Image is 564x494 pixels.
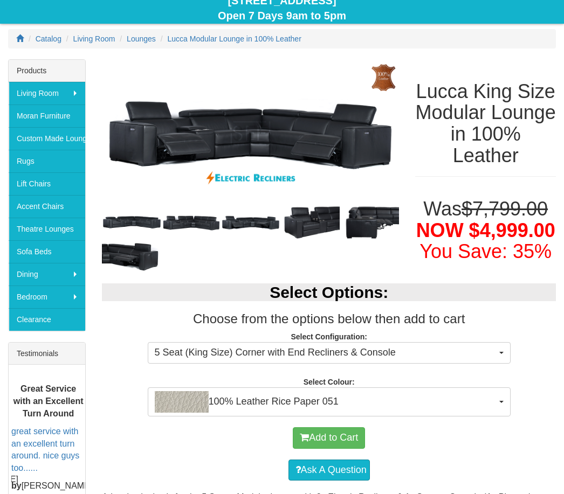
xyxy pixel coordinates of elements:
a: Lounges [127,34,156,43]
h1: Was [415,198,556,262]
span: 5 Seat (King Size) Corner with End Recliners & Console [155,346,497,360]
b: Select Options: [270,283,388,301]
a: Dining [9,263,85,286]
h1: Lucca King Size Modular Lounge in 100% Leather [415,81,556,166]
p: [PERSON_NAME] [11,480,85,492]
a: Lift Chairs [9,172,85,195]
a: Lucca Modular Lounge in 100% Leather [168,34,301,43]
button: Add to Cart [293,427,365,449]
span: 100% Leather Rice Paper 051 [155,391,497,413]
strong: Select Configuration: [291,332,367,341]
b: Great Service with an Excellent Turn Around [13,384,84,418]
a: Catalog [36,34,61,43]
a: Sofa Beds [9,240,85,263]
a: Bedroom [9,286,85,308]
button: 100% Leather Rice Paper 051100% Leather Rice Paper 051 [148,387,511,416]
div: Products [9,60,85,82]
h3: Choose from the options below then add to cart [102,312,556,326]
a: Accent Chairs [9,195,85,218]
del: $7,799.00 [462,198,548,220]
span: NOW $4,999.00 [416,219,555,241]
a: great service with an excellent turn around. nice guys too...... [11,426,79,472]
a: Rugs [9,150,85,172]
a: Custom Made Lounges [9,127,85,150]
font: You Save: 35% [419,240,552,262]
a: Clearance [9,308,85,331]
a: Ask A Question [288,460,370,481]
a: Living Room [73,34,115,43]
a: Theatre Lounges [9,218,85,240]
b: by [11,481,22,490]
a: Living Room [9,82,85,105]
button: 5 Seat (King Size) Corner with End Recliners & Console [148,342,511,364]
img: 100% Leather Rice Paper 051 [155,391,209,413]
strong: Select Colour: [304,378,355,386]
div: Testimonials [9,343,85,365]
a: Moran Furniture [9,105,85,127]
